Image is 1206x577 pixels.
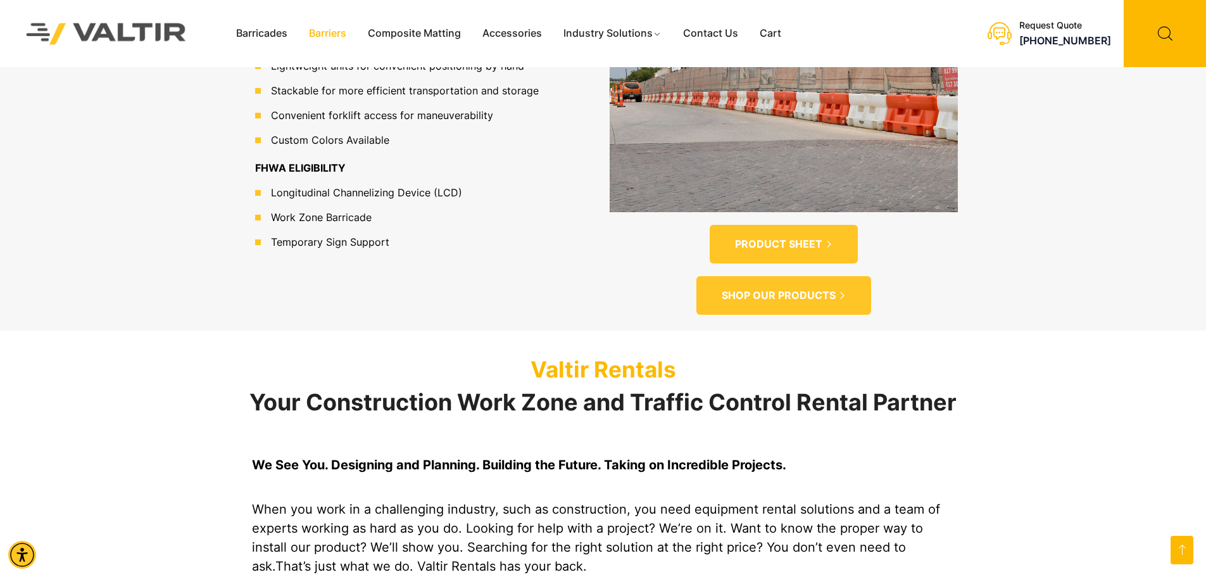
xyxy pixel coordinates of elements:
[252,457,786,472] strong: We See You. Designing and Planning. Building the Future. Taking on Incredible Projects.
[225,24,298,43] a: Barricades
[672,24,749,43] a: Contact Us
[357,24,472,43] a: Composite Matting
[268,108,493,123] span: Convenient forklift access for maneuverability
[268,234,389,250] span: Temporary Sign Support
[1171,536,1193,564] a: Open this option
[242,390,964,415] h2: Your Construction Work Zone and Traffic Control Rental Partner
[8,541,36,569] div: Accessibility Menu
[268,83,539,98] span: Stackable for more efficient transportation and storage
[1019,34,1111,47] a: call (888) 496-3625
[735,238,822,251] span: PRODUCT SHEET
[298,24,357,43] a: Barriers
[472,24,553,43] a: Accessories
[268,132,389,148] span: Custom Colors Available
[242,356,964,383] p: Valtir Rentals
[255,162,346,174] b: FHWA ELIGIBILITY
[9,6,203,61] img: Valtir Rentals
[268,185,462,200] span: Longitudinal Channelizing Device (LCD)
[749,24,792,43] a: Cart
[268,210,372,225] span: Work Zone Barricade
[252,502,940,574] span: When you work in a challenging industry, such as construction, you need equipment rental solution...
[1019,20,1111,31] div: Request Quote
[553,24,672,43] a: Industry Solutions
[275,559,587,574] span: That’s just what we do. Valtir Rentals has your back.
[722,289,836,302] span: SHOP OUR PRODUCTS
[696,276,871,315] a: SHOP OUR PRODUCTS
[710,225,858,263] a: PRODUCT SHEET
